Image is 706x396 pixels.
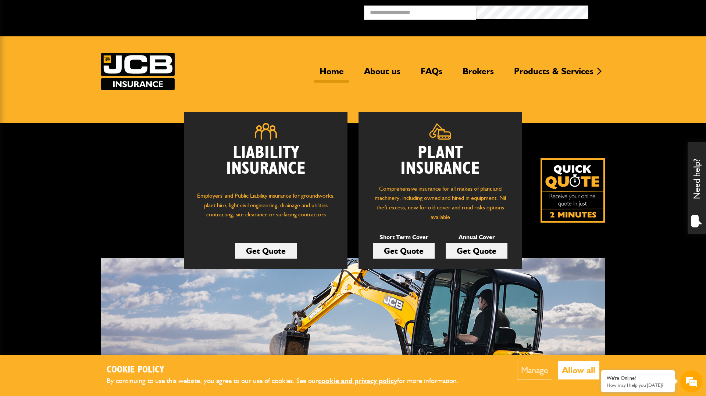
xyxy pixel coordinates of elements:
[359,66,406,83] a: About us
[457,66,499,83] a: Brokers
[107,364,471,376] h2: Cookie Policy
[195,191,336,226] p: Employers' and Public Liability insurance for groundworks, plant hire, light civil engineering, d...
[101,53,175,90] img: JCB Insurance Services logo
[517,361,552,379] button: Manage
[415,66,448,83] a: FAQs
[370,184,511,222] p: Comprehensive insurance for all makes of plant and machinery, including owned and hired in equipm...
[607,375,669,381] div: We're Online!
[314,66,349,83] a: Home
[373,243,435,259] a: Get Quote
[509,66,599,83] a: Products & Services
[101,53,175,90] a: JCB Insurance Services
[588,6,700,17] button: Broker Login
[541,158,605,223] a: Get your insurance quote isn just 2-minutes
[541,158,605,223] img: Quick Quote
[370,145,511,177] h2: Plant Insurance
[195,145,336,184] h2: Liability Insurance
[373,233,435,242] p: Short Term Cover
[318,377,397,385] a: cookie and privacy policy
[688,142,706,234] div: Need help?
[558,361,599,379] button: Allow all
[107,375,471,387] p: By continuing to use this website, you agree to our use of cookies. See our for more information.
[446,233,507,242] p: Annual Cover
[607,382,669,388] p: How may I help you today?
[446,243,507,259] a: Get Quote
[235,243,297,259] a: Get Quote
